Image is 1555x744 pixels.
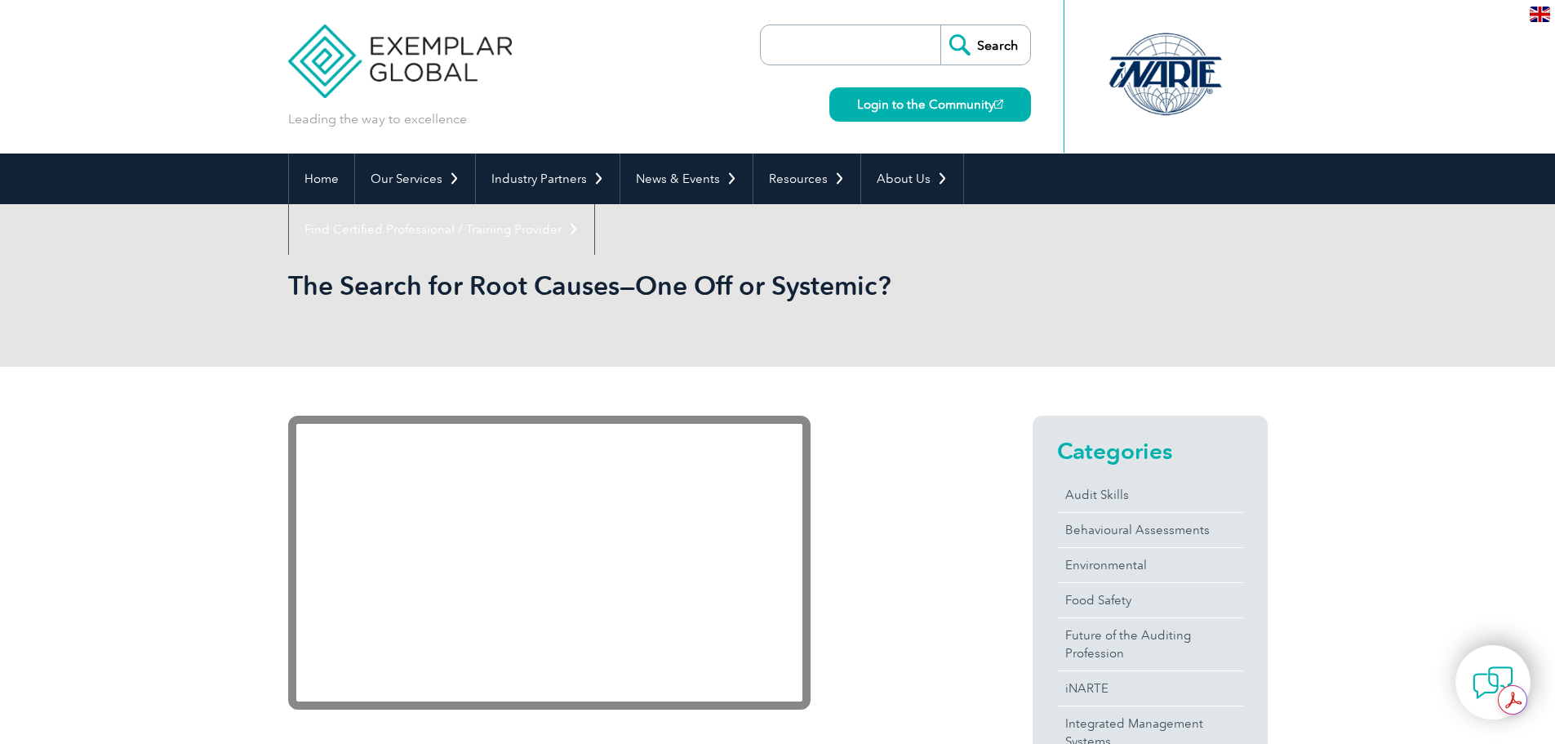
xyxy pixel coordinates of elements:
[1057,583,1243,617] a: Food Safety
[1057,671,1243,706] a: iNARTE
[289,154,354,204] a: Home
[289,204,594,255] a: Find Certified Professional / Training Provider
[1057,548,1243,582] a: Environmental
[288,110,467,128] p: Leading the way to excellence
[1530,7,1550,22] img: en
[753,154,860,204] a: Resources
[620,154,753,204] a: News & Events
[940,25,1030,65] input: Search
[288,270,915,301] h1: The Search for Root Causes—One Off or Systemic?
[829,87,1031,122] a: Login to the Community
[1057,513,1243,547] a: Behavioural Assessments
[476,154,620,204] a: Industry Partners
[1057,478,1243,512] a: Audit Skills
[355,154,475,204] a: Our Services
[288,416,811,710] iframe: YouTube video player
[994,100,1003,109] img: open_square.png
[1057,618,1243,670] a: Future of the Auditing Profession
[1057,438,1243,464] h2: Categories
[1473,662,1513,703] img: contact-chat.png
[861,154,963,204] a: About Us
